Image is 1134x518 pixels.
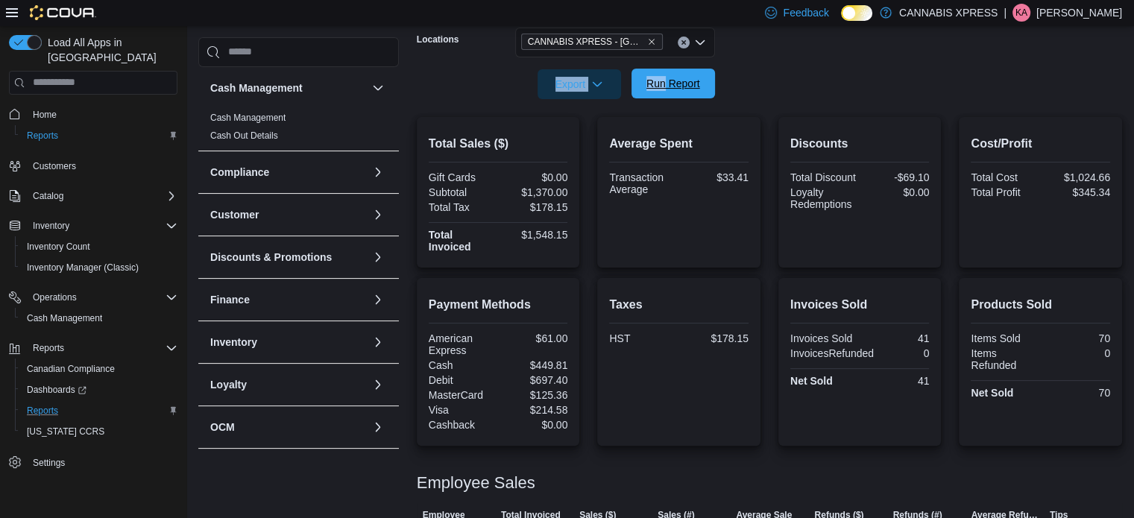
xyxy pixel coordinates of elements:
button: Loyalty [369,376,387,394]
button: Inventory [210,335,366,350]
button: OCM [210,420,366,435]
button: Inventory [369,333,387,351]
h3: OCM [210,420,235,435]
button: Run Report [631,69,715,98]
h2: Discounts [790,135,930,153]
strong: Net Sold [971,387,1013,399]
button: Customers [3,155,183,177]
a: Reports [21,127,64,145]
span: CANNABIS XPRESS - [GEOGRAPHIC_DATA][PERSON_NAME] ([GEOGRAPHIC_DATA]) [528,34,644,49]
span: Customers [33,160,76,172]
button: Home [3,104,183,125]
div: $125.36 [501,389,567,401]
span: Dashboards [21,381,177,399]
div: Cash [429,359,495,371]
span: Reports [27,339,177,357]
h3: Customer [210,207,259,222]
span: Canadian Compliance [21,360,177,378]
p: | [1004,4,1007,22]
div: $33.41 [682,171,749,183]
span: KA [1015,4,1027,22]
h3: Discounts & Promotions [210,250,332,265]
div: Total Discount [790,171,857,183]
div: $0.00 [863,186,929,198]
div: $178.15 [682,332,749,344]
a: Canadian Compliance [21,360,121,378]
div: $449.81 [501,359,567,371]
button: Catalog [3,186,183,206]
a: Cash Management [21,309,108,327]
span: Inventory [33,220,69,232]
span: Inventory Manager (Classic) [21,259,177,277]
h3: Cash Management [210,80,303,95]
span: Operations [27,288,177,306]
button: Canadian Compliance [15,359,183,379]
a: Customers [27,157,82,175]
div: Transaction Average [609,171,675,195]
span: Inventory Count [21,238,177,256]
div: Items Refunded [971,347,1037,371]
div: Total Cost [971,171,1037,183]
h2: Products Sold [971,296,1110,314]
div: 41 [863,332,929,344]
span: Dashboards [27,384,86,396]
div: $61.00 [501,332,567,344]
button: Loyalty [210,377,366,392]
p: CANNABIS XPRESS [899,4,998,22]
span: Cash Management [27,312,102,324]
span: Inventory Manager (Classic) [27,262,139,274]
span: Catalog [27,187,177,205]
div: 70 [1044,332,1110,344]
button: Open list of options [694,37,706,48]
span: Settings [27,452,177,471]
h2: Total Sales ($) [429,135,568,153]
a: Cash Management [210,113,286,123]
button: OCM [369,418,387,436]
button: Remove CANNABIS XPRESS - North Gower (Church Street) from selection in this group [647,37,656,46]
span: Reports [21,127,177,145]
a: Home [27,106,63,124]
nav: Complex example [9,98,177,512]
a: Cash Out Details [210,130,278,141]
button: Finance [210,292,366,307]
div: Cashback [429,419,495,431]
span: Reports [21,402,177,420]
div: Visa [429,404,495,416]
div: $0.00 [501,171,567,183]
button: Export [538,69,621,99]
span: Run Report [646,76,700,91]
strong: Net Sold [790,375,833,387]
h3: Loyalty [210,377,247,392]
button: Catalog [27,187,69,205]
div: $178.15 [501,201,567,213]
strong: Total Invoiced [429,229,471,253]
img: Cova [30,5,96,20]
h3: Inventory [210,335,257,350]
button: Clear input [678,37,690,48]
span: Customers [27,157,177,175]
h3: Employee Sales [417,474,535,492]
div: Cash Management [198,109,399,151]
div: InvoicesRefunded [790,347,874,359]
span: Reports [27,405,58,417]
h3: Compliance [210,165,269,180]
button: Inventory [27,217,75,235]
span: Canadian Compliance [27,363,115,375]
button: Customer [210,207,366,222]
button: Cash Management [369,79,387,97]
div: Items Sold [971,332,1037,344]
button: Customer [369,206,387,224]
div: $1,548.15 [501,229,567,241]
div: $1,024.66 [1044,171,1110,183]
span: Operations [33,291,77,303]
span: Reports [27,130,58,142]
h2: Average Spent [609,135,749,153]
span: Inventory Count [27,241,90,253]
button: Cash Management [210,80,366,95]
h2: Invoices Sold [790,296,930,314]
div: 0 [880,347,929,359]
button: Compliance [210,165,366,180]
span: Feedback [783,5,828,20]
button: Inventory [3,215,183,236]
